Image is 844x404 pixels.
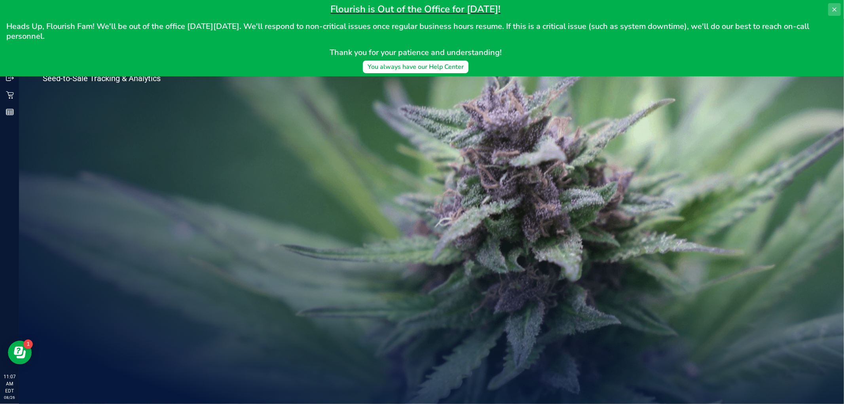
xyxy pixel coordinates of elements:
[6,74,14,82] inline-svg: Outbound
[4,373,15,395] p: 11:07 AM EDT
[43,74,193,82] p: Seed-to-Sale Tracking & Analytics
[4,395,15,400] p: 08/26
[331,3,501,15] span: Flourish is Out of the Office for [DATE]!
[6,21,811,42] span: Heads Up, Flourish Fam! We'll be out of the office [DATE][DATE]. We'll respond to non-critical is...
[23,340,33,349] iframe: Resource center unread badge
[6,108,14,116] inline-svg: Reports
[8,341,32,364] iframe: Resource center
[368,62,464,72] div: You always have our Help Center
[6,91,14,99] inline-svg: Retail
[330,47,502,58] span: Thank you for your patience and understanding!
